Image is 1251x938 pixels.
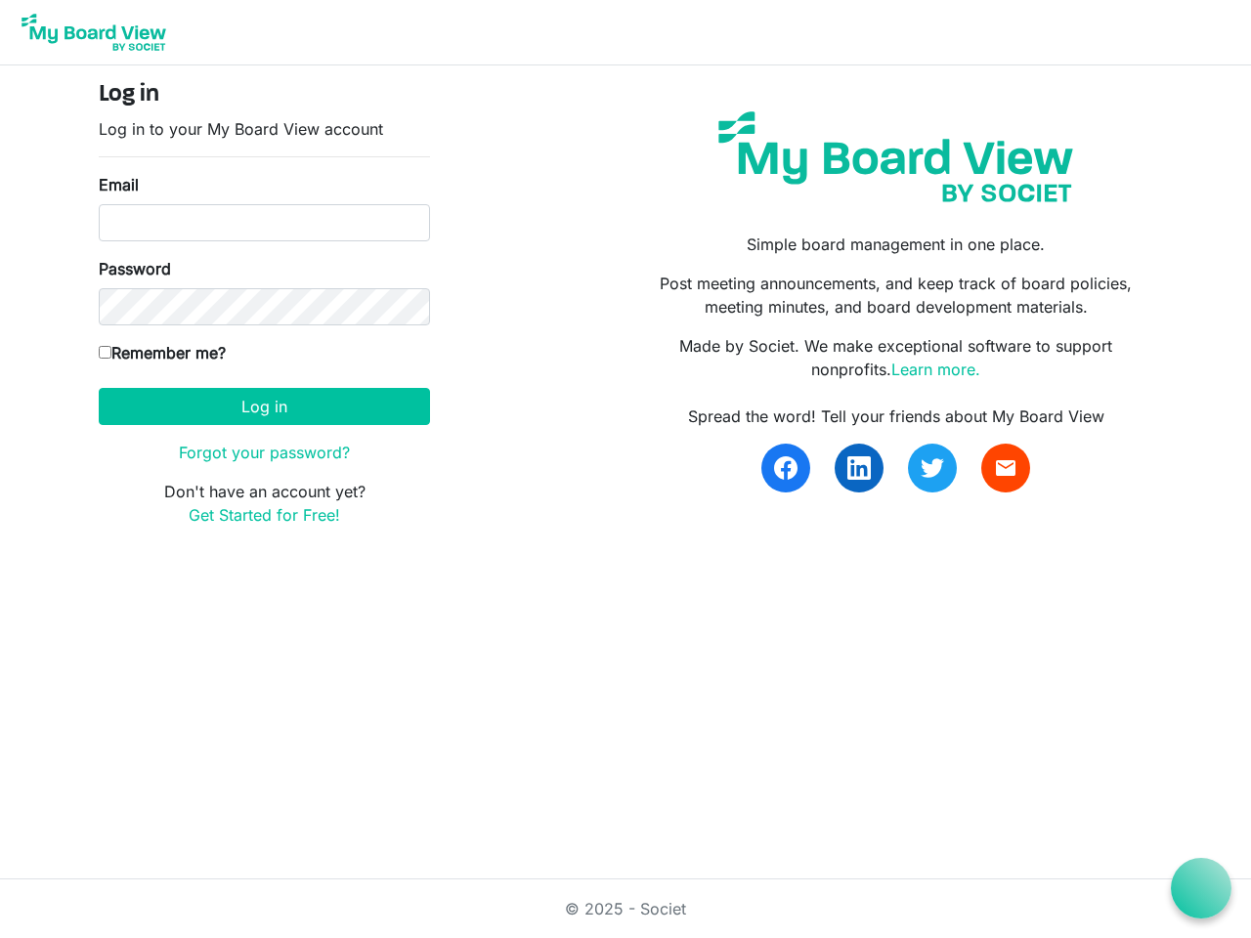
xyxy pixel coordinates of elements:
[891,360,980,379] a: Learn more.
[921,456,944,480] img: twitter.svg
[847,456,871,480] img: linkedin.svg
[16,8,172,57] img: My Board View Logo
[640,233,1152,256] p: Simple board management in one place.
[99,257,171,280] label: Password
[774,456,798,480] img: facebook.svg
[640,405,1152,428] div: Spread the word! Tell your friends about My Board View
[99,341,226,364] label: Remember me?
[99,173,139,196] label: Email
[565,899,686,918] a: © 2025 - Societ
[981,444,1030,492] a: email
[99,480,430,527] p: Don't have an account yet?
[640,334,1152,381] p: Made by Societ. We make exceptional software to support nonprofits.
[99,117,430,141] p: Log in to your My Board View account
[99,346,111,359] input: Remember me?
[179,443,350,462] a: Forgot your password?
[704,97,1088,217] img: my-board-view-societ.svg
[994,456,1017,480] span: email
[99,388,430,425] button: Log in
[99,81,430,109] h4: Log in
[640,272,1152,319] p: Post meeting announcements, and keep track of board policies, meeting minutes, and board developm...
[189,505,340,525] a: Get Started for Free!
